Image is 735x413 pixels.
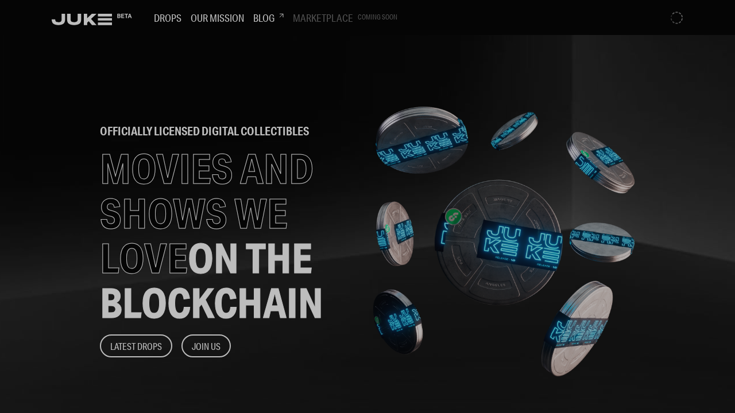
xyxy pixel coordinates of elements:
button: Latest Drops [100,334,172,357]
h3: Blog [253,11,284,24]
h1: MOVIES AND SHOWS WE LOVE [100,146,351,325]
h3: Drops [154,11,181,24]
h2: officially licensed digital collectibles [100,126,351,137]
h3: Our Mission [191,11,244,24]
button: Join Us [181,334,231,357]
span: ON THE BLOCKCHAIN [100,233,323,328]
